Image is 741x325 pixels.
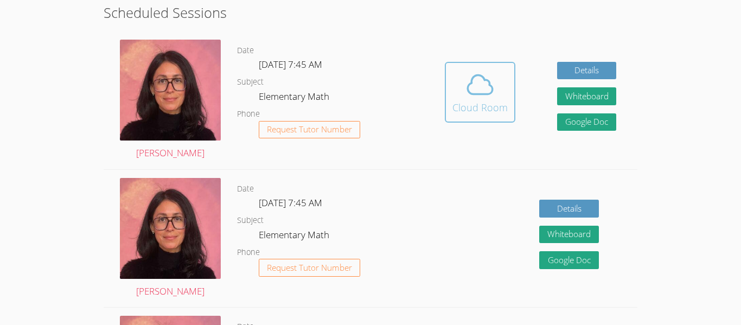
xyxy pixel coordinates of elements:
dd: Elementary Math [259,227,331,246]
dt: Date [237,182,254,196]
h2: Scheduled Sessions [104,2,637,23]
span: [DATE] 7:45 AM [259,58,322,71]
dd: Elementary Math [259,89,331,107]
dt: Subject [237,75,264,89]
div: Cloud Room [452,100,508,115]
img: headshot.jpg [120,40,221,141]
a: [PERSON_NAME] [120,40,221,161]
span: Request Tutor Number [267,264,352,272]
a: Google Doc [557,113,617,131]
button: Whiteboard [539,226,599,244]
dt: Phone [237,246,260,259]
a: [PERSON_NAME] [120,178,221,299]
dt: Phone [237,107,260,121]
span: [DATE] 7:45 AM [259,196,322,209]
a: Details [539,200,599,218]
dt: Date [237,44,254,58]
span: Request Tutor Number [267,125,352,133]
dt: Subject [237,214,264,227]
img: headshot.jpg [120,178,221,279]
button: Request Tutor Number [259,259,360,277]
button: Request Tutor Number [259,121,360,139]
a: Details [557,62,617,80]
button: Cloud Room [445,62,515,123]
a: Google Doc [539,251,599,269]
button: Whiteboard [557,87,617,105]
